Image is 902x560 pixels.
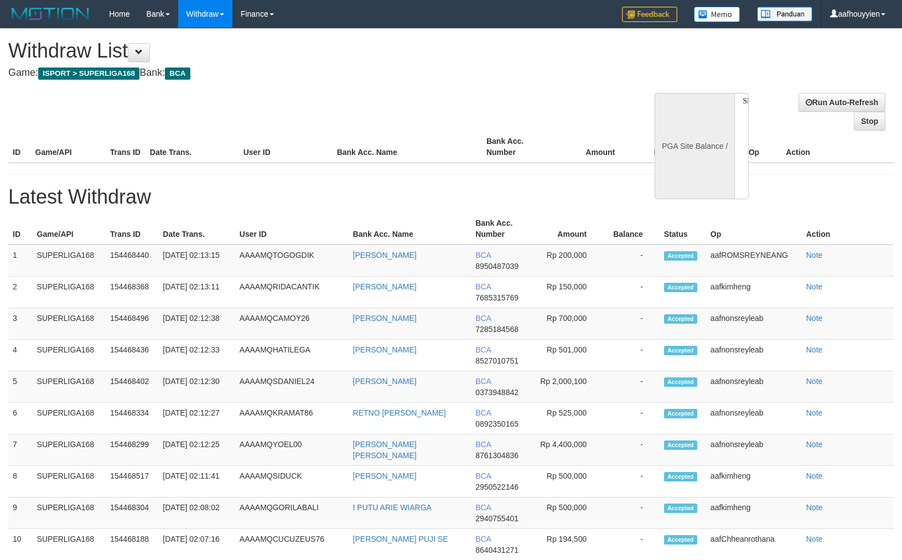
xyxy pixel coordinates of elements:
td: [DATE] 02:12:25 [158,434,235,466]
span: 8527010751 [475,356,519,365]
th: Date Trans. [146,131,239,163]
a: Note [806,251,823,260]
a: Note [806,408,823,417]
td: [DATE] 02:13:11 [158,277,235,308]
th: Trans ID [106,131,146,163]
th: Balance [603,213,660,245]
th: Trans ID [106,213,158,245]
span: Accepted [664,472,697,481]
td: aafnonsreyleab [706,434,802,466]
span: Accepted [664,346,697,355]
td: [DATE] 02:12:33 [158,340,235,371]
td: Rp 525,000 [532,403,603,434]
th: ID [8,213,33,245]
td: [DATE] 02:12:38 [158,308,235,340]
th: Status [660,213,706,245]
a: Stop [854,112,885,131]
td: AAAAMQGORILABALI [235,497,349,529]
td: AAAAMQRIDACANTIK [235,277,349,308]
th: Op [744,131,782,163]
td: SUPERLIGA168 [33,466,106,497]
td: [DATE] 02:08:02 [158,497,235,529]
td: aafnonsreyleab [706,403,802,434]
td: Rp 150,000 [532,277,603,308]
a: Note [806,345,823,354]
td: AAAAMQKRAMAT86 [235,403,349,434]
img: panduan.png [757,7,812,22]
td: AAAAMQSDANIEL24 [235,371,349,403]
a: I PUTU ARIE WIARGA [353,503,432,512]
td: AAAAMQHATILEGA [235,340,349,371]
td: - [603,497,660,529]
td: - [603,466,660,497]
td: [DATE] 02:12:30 [158,371,235,403]
span: Accepted [664,314,697,324]
td: Rp 700,000 [532,308,603,340]
span: Accepted [664,504,697,513]
th: Game/API [31,131,106,163]
td: 1 [8,245,33,277]
a: Note [806,535,823,543]
span: BCA [475,377,491,386]
td: AAAAMQSIDUCK [235,466,349,497]
td: aafkimheng [706,466,802,497]
span: BCA [475,314,491,323]
a: Run Auto-Refresh [799,93,885,112]
a: [PERSON_NAME] [353,314,417,323]
a: [PERSON_NAME] [353,282,417,291]
td: 154468334 [106,403,158,434]
th: Bank Acc. Number [482,131,557,163]
a: [PERSON_NAME] [353,377,417,386]
td: Rp 4,400,000 [532,434,603,466]
td: 154468299 [106,434,158,466]
th: Op [706,213,802,245]
th: User ID [235,213,349,245]
td: - [603,245,660,277]
td: - [603,277,660,308]
td: [DATE] 02:11:41 [158,466,235,497]
span: 0892350165 [475,419,519,428]
td: aafnonsreyleab [706,371,802,403]
td: SUPERLIGA168 [33,497,106,529]
span: BCA [475,535,491,543]
td: AAAAMQTOGOGDIK [235,245,349,277]
a: [PERSON_NAME] PUJI SE [353,535,448,543]
th: Bank Acc. Name [349,213,471,245]
span: BCA [475,282,491,291]
span: BCA [475,251,491,260]
span: Accepted [664,409,697,418]
img: MOTION_logo.png [8,6,92,22]
th: Amount [532,213,603,245]
span: BCA [475,408,491,417]
a: [PERSON_NAME] [353,471,417,480]
td: aafROMSREYNEANG [706,245,802,277]
th: ID [8,131,31,163]
span: 0373948842 [475,388,519,397]
img: Feedback.jpg [622,7,677,22]
td: 154468517 [106,466,158,497]
span: 8761304836 [475,451,519,460]
td: [DATE] 02:13:15 [158,245,235,277]
a: Note [806,314,823,323]
td: aafnonsreyleab [706,340,802,371]
span: BCA [475,440,491,449]
a: [PERSON_NAME] [PERSON_NAME] [353,440,417,460]
td: SUPERLIGA168 [33,245,106,277]
span: 2940755401 [475,514,519,523]
td: Rp 200,000 [532,245,603,277]
span: BCA [475,471,491,480]
td: SUPERLIGA168 [33,371,106,403]
a: RETNO [PERSON_NAME] [353,408,446,417]
span: 7685315769 [475,293,519,302]
td: 154468496 [106,308,158,340]
td: Rp 501,000 [532,340,603,371]
td: 8 [8,466,33,497]
th: Balance [631,131,700,163]
td: SUPERLIGA168 [33,277,106,308]
th: Amount [557,131,631,163]
th: Bank Acc. Name [333,131,482,163]
span: Accepted [664,535,697,545]
span: Accepted [664,251,697,261]
td: 154468436 [106,340,158,371]
span: BCA [165,68,190,80]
